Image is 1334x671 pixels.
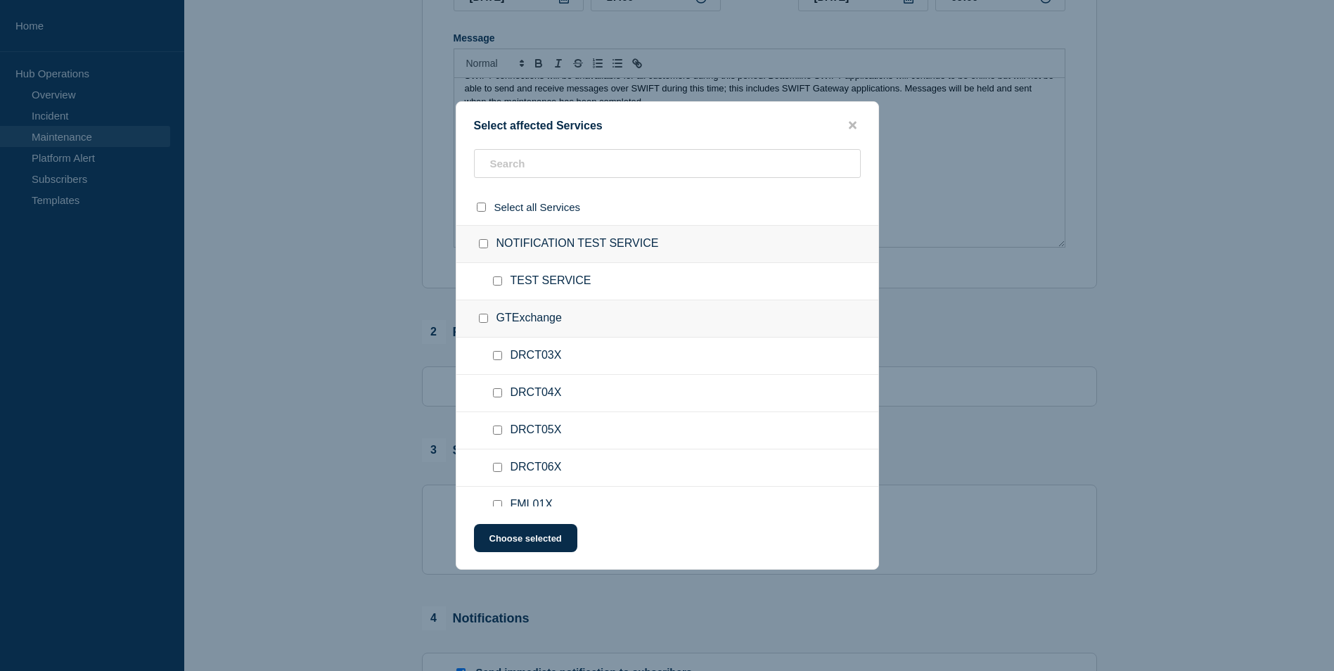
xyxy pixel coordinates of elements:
input: Search [474,149,861,178]
input: DRCT05X checkbox [493,426,502,435]
span: DRCT03X [511,349,562,363]
input: FML01X checkbox [493,500,502,509]
input: TEST SERVICE checkbox [493,276,502,286]
span: DRCT05X [511,423,562,437]
span: DRCT06X [511,461,562,475]
button: Choose selected [474,524,577,552]
span: Select all Services [494,201,581,213]
input: DRCT06X checkbox [493,463,502,472]
input: DRCT03X checkbox [493,351,502,360]
span: DRCT04X [511,386,562,400]
span: FML01X [511,498,553,512]
button: close button [845,119,861,132]
div: NOTIFICATION TEST SERVICE [456,225,878,263]
span: TEST SERVICE [511,274,591,288]
input: select all checkbox [477,203,486,212]
input: DRCT04X checkbox [493,388,502,397]
div: Select affected Services [456,119,878,132]
div: GTExchange [456,300,878,338]
input: NOTIFICATION TEST SERVICE checkbox [479,239,488,248]
input: GTExchange checkbox [479,314,488,323]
